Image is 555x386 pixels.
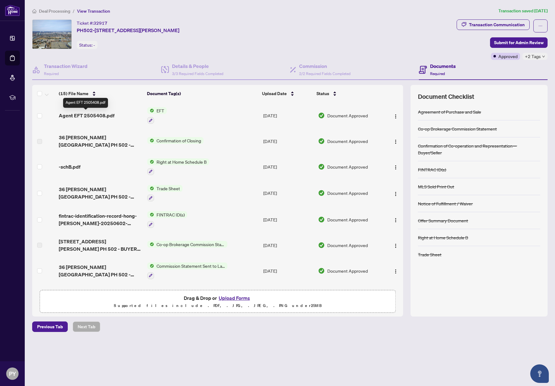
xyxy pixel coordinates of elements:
li: / [73,7,75,15]
span: fintrac-identification-record-hong-[PERSON_NAME]-20250602-193843.pdf [59,212,142,227]
span: Document Approved [327,112,368,119]
button: Status IconFINTRAC ID(s) [147,211,187,228]
img: Logo [393,165,398,170]
span: ellipsis [538,24,543,28]
button: Status IconCo-op Brokerage Commission Statement [147,241,227,248]
span: Document Approved [327,138,368,145]
span: Required [44,71,59,76]
img: Status Icon [147,262,154,269]
div: Agent EFT 2505408.pdf [63,98,108,108]
button: Logo [391,266,401,276]
span: Document Approved [327,216,368,223]
span: Co-op Brokerage Commission Statement [154,241,227,248]
img: Logo [393,114,398,119]
span: 3/3 Required Fields Completed [172,71,223,76]
span: Previous Tab [37,322,63,332]
button: Previous Tab [32,321,68,332]
img: Logo [393,191,398,196]
img: Status Icon [147,137,154,144]
button: Logo [391,111,401,120]
button: Status IconRight at Home Schedule B [147,158,209,175]
img: Document Status [318,267,325,274]
div: Trade Sheet [418,251,441,258]
td: [DATE] [261,180,316,207]
td: [DATE] [261,153,316,180]
button: Status IconConfirmation of Closing [147,137,204,144]
span: 36 [PERSON_NAME][GEOGRAPHIC_DATA] PH 502 - CS.pdf [59,134,142,149]
div: Notice of Fulfillment / Waiver [418,200,473,207]
span: View Transaction [77,8,110,14]
button: Status IconCommission Statement Sent to Lawyer [147,262,227,279]
div: Status: [77,41,97,49]
span: - [93,42,95,48]
th: (15) File Name [56,85,144,102]
img: Logo [393,218,398,223]
img: Document Status [318,190,325,196]
img: Document Status [318,138,325,145]
span: EFT [154,107,167,114]
div: FINTRAC ID(s) [418,166,446,173]
span: Confirmation of Closing [154,137,204,144]
button: Logo [391,240,401,250]
td: [DATE] [261,284,316,304]
button: Transaction Communication [457,19,530,30]
button: Submit for Admin Review [490,37,548,48]
span: PH502-[STREET_ADDRESS][PERSON_NAME] [77,27,179,34]
span: 2/2 Required Fields Completed [299,71,351,76]
button: Logo [391,215,401,224]
span: Trade Sheet [154,185,183,192]
button: Logo [391,136,401,146]
img: Status Icon [147,241,154,248]
span: Drag & Drop or [184,294,252,302]
img: Document Status [318,216,325,223]
div: MLS Sold Print Out [418,183,454,190]
img: Status Icon [147,158,154,165]
img: Document Status [318,112,325,119]
p: Supported files include .PDF, .JPG, .JPEG, .PNG under 25 MB [44,302,392,309]
span: Approved [498,53,518,60]
span: +2 Tags [525,53,541,60]
img: Logo [393,243,398,248]
div: Agreement of Purchase and Sale [418,108,481,115]
span: 36 [PERSON_NAME][GEOGRAPHIC_DATA] PH 502 - TS.pdf [59,186,142,200]
h4: Details & People [172,62,223,70]
span: (15) File Name [59,90,88,97]
img: Logo [393,139,398,144]
span: home [32,9,37,13]
td: [DATE] [261,102,316,129]
h4: Documents [430,62,456,70]
article: Transaction saved [DATE] [498,7,548,15]
span: 36 [PERSON_NAME][GEOGRAPHIC_DATA] PH 502 - CS.pdf [59,263,142,278]
td: [DATE] [261,233,316,258]
span: down [542,55,545,58]
span: Document Checklist [418,92,474,101]
h4: Transaction Wizard [44,62,88,70]
button: Logo [391,162,401,172]
span: Document Approved [327,267,368,274]
span: Upload Date [262,90,287,97]
button: Logo [391,188,401,198]
img: Status Icon [147,185,154,192]
span: [STREET_ADDRESS][PERSON_NAME] PH 502 - BUYERS INVOICE.pdf [59,238,142,253]
th: Upload Date [260,85,314,102]
span: Status [316,90,329,97]
span: FINTRAC ID(s) [154,211,187,218]
div: Offer Summary Document [418,217,468,224]
img: Logo [393,269,398,274]
span: Document Approved [327,190,368,196]
button: Upload Forms [217,294,252,302]
button: Open asap [530,364,549,383]
img: Document Status [318,242,325,249]
span: Required [430,71,445,76]
span: Document Approved [327,163,368,170]
img: IMG-E12011780_1.jpg [32,20,71,49]
span: -schB.pdf [59,163,80,170]
td: [DATE] [261,258,316,284]
span: Submit for Admin Review [494,38,544,48]
img: logo [5,5,20,16]
span: Commission Statement Sent to Lawyer [154,262,227,269]
span: Drag & Drop orUpload FormsSupported files include .PDF, .JPG, .JPEG, .PNG under25MB [40,290,395,313]
span: Document Approved [327,242,368,249]
button: Status IconTrade Sheet [147,185,183,202]
div: Ticket #: [77,19,107,27]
